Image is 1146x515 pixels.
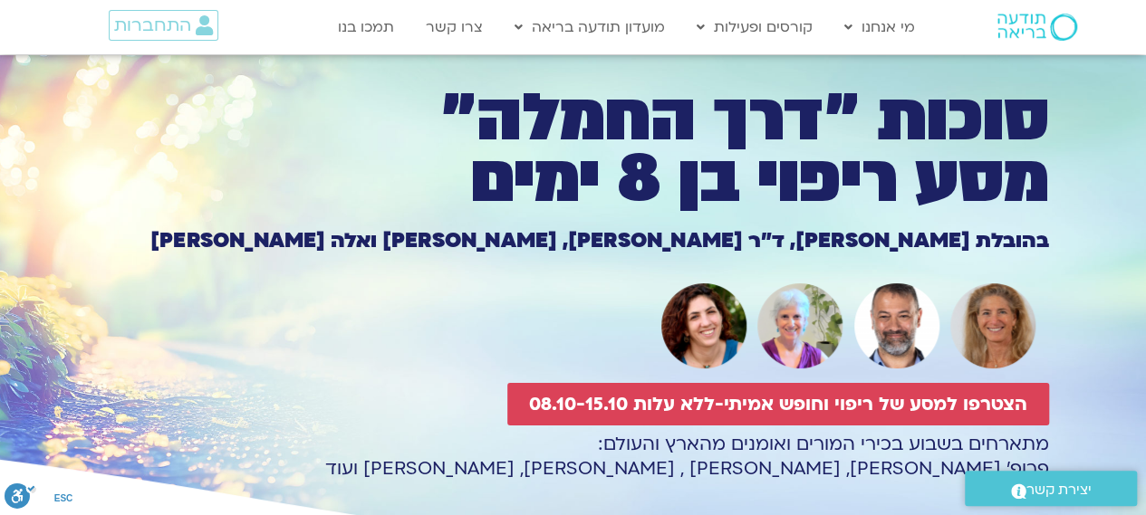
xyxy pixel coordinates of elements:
a: התחברות [109,10,218,41]
a: יצירת קשר [965,471,1137,506]
span: הצטרפו למסע של ריפוי וחופש אמיתי-ללא עלות 08.10-15.10 [529,394,1027,415]
span: התחברות [114,15,191,35]
span: יצירת קשר [1026,478,1092,502]
a: הצטרפו למסע של ריפוי וחופש אמיתי-ללא עלות 08.10-15.10 [507,383,1049,425]
a: מועדון תודעה בריאה [506,10,674,44]
img: תודעה בריאה [997,14,1077,41]
a: תמכו בנו [329,10,403,44]
a: מי אנחנו [835,10,924,44]
a: קורסים ופעילות [688,10,822,44]
p: מתארחים בשבוע בכירי המורים ואומנים מהארץ והעולם: פרופ׳ [PERSON_NAME], [PERSON_NAME] , [PERSON_NAM... [98,432,1049,481]
h1: סוכות ״דרך החמלה״ מסע ריפוי בן 8 ימים [98,88,1049,211]
a: צרו קשר [417,10,492,44]
h1: בהובלת [PERSON_NAME], ד״ר [PERSON_NAME], [PERSON_NAME] ואלה [PERSON_NAME] [98,231,1049,251]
